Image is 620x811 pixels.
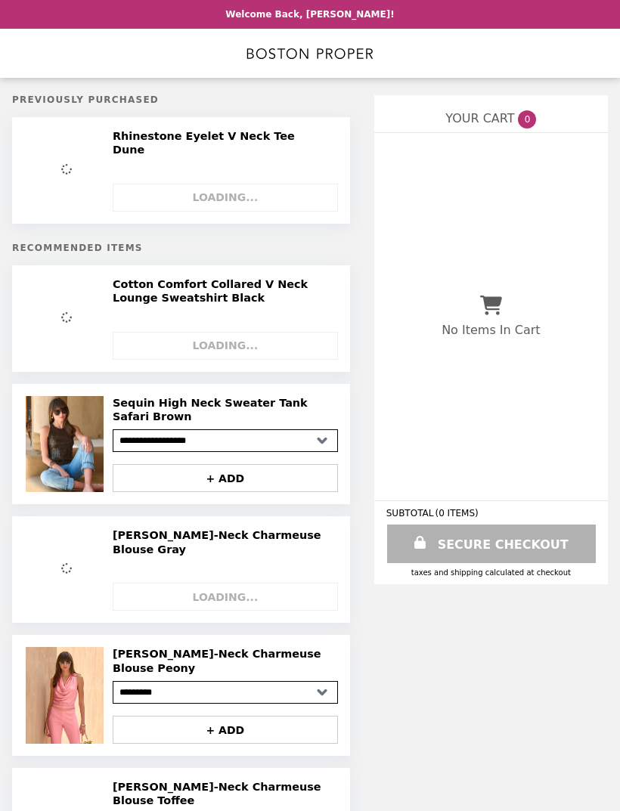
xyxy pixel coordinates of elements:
p: Welcome Back, [PERSON_NAME]! [225,9,394,20]
h5: Recommended Items [12,243,350,253]
span: 0 [518,110,536,128]
select: Select a product variant [113,681,338,704]
h5: Previously Purchased [12,94,350,105]
span: YOUR CART [445,111,514,125]
img: Brand Logo [246,38,374,69]
span: SUBTOTAL [386,508,436,518]
div: Taxes and Shipping calculated at checkout [386,568,596,577]
img: Sequin High Neck Sweater Tank Safari Brown [26,396,107,493]
h2: Rhinestone Eyelet V Neck Tee Dune [113,129,333,157]
h2: [PERSON_NAME]-Neck Charmeuse Blouse Peony [113,647,333,675]
button: + ADD [113,464,338,492]
img: Marilyn Cowl-Neck Charmeuse Blouse Peony [26,647,107,744]
span: ( 0 ITEMS ) [435,508,478,518]
select: Select a product variant [113,429,338,452]
h2: [PERSON_NAME]-Neck Charmeuse Blouse Gray [113,528,333,556]
button: + ADD [113,716,338,744]
h2: [PERSON_NAME]-Neck Charmeuse Blouse Toffee [113,780,333,808]
h2: Sequin High Neck Sweater Tank Safari Brown [113,396,333,424]
p: No Items In Cart [442,323,540,337]
h2: Cotton Comfort Collared V Neck Lounge Sweatshirt Black [113,277,333,305]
